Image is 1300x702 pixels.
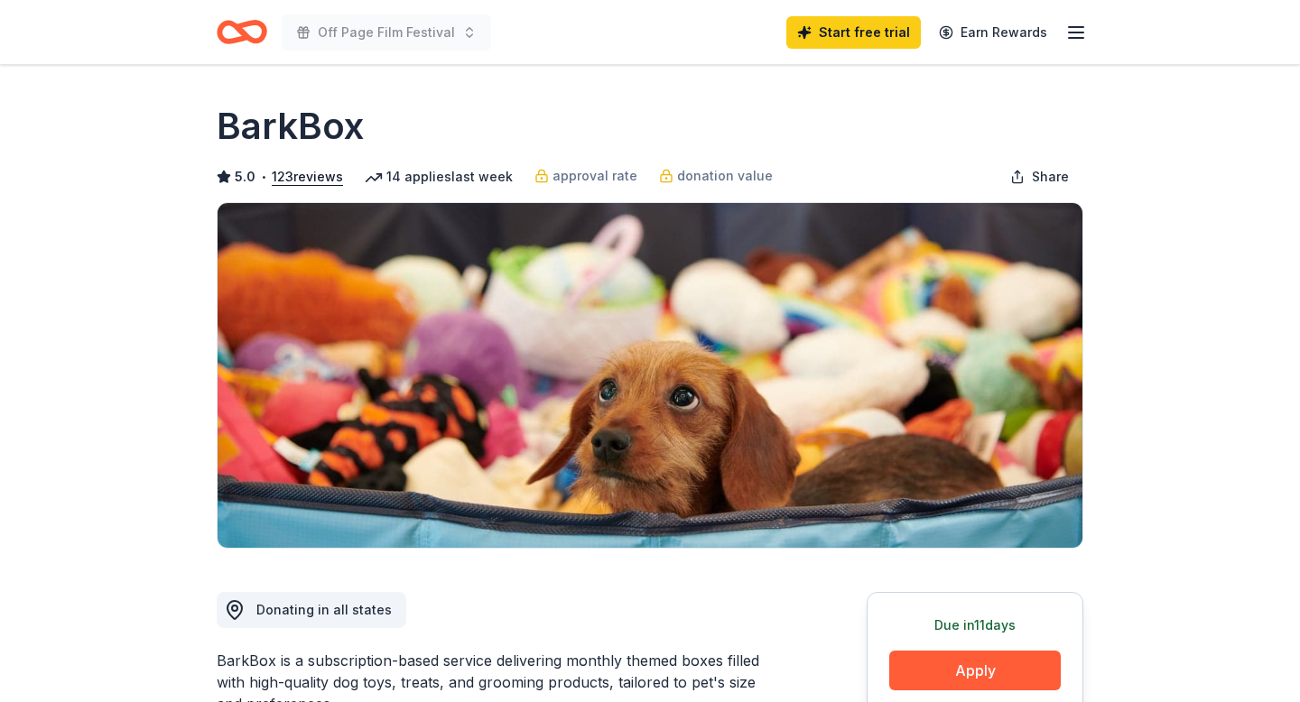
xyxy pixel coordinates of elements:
[1032,166,1069,188] span: Share
[318,22,455,43] span: Off Page Film Festival
[534,165,637,187] a: approval rate
[889,614,1061,636] div: Due in 11 days
[282,14,491,51] button: Off Page Film Festival
[217,101,364,152] h1: BarkBox
[552,165,637,187] span: approval rate
[261,170,267,184] span: •
[677,165,773,187] span: donation value
[235,166,255,188] span: 5.0
[659,165,773,187] a: donation value
[786,16,921,49] a: Start free trial
[272,166,343,188] button: 123reviews
[256,602,392,617] span: Donating in all states
[889,651,1061,690] button: Apply
[996,159,1083,195] button: Share
[218,203,1082,548] img: Image for BarkBox
[365,166,513,188] div: 14 applies last week
[928,16,1058,49] a: Earn Rewards
[217,11,267,53] a: Home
